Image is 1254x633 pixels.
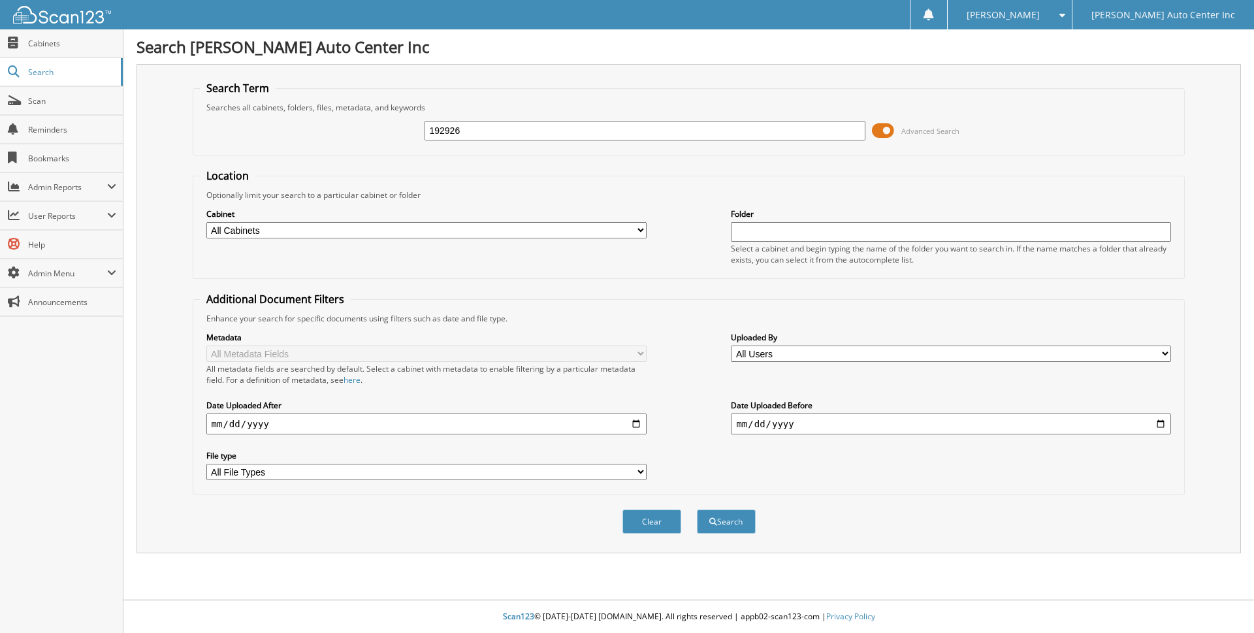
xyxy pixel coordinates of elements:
span: Announcements [28,297,116,308]
div: Select a cabinet and begin typing the name of the folder you want to search in. If the name match... [731,243,1171,265]
span: Cabinets [28,38,116,49]
span: Search [28,67,114,78]
input: end [731,414,1171,434]
span: Reminders [28,124,116,135]
label: Folder [731,208,1171,219]
span: Scan123 [503,611,534,622]
span: Help [28,239,116,250]
label: Date Uploaded Before [731,400,1171,411]
label: Date Uploaded After [206,400,647,411]
h1: Search [PERSON_NAME] Auto Center Inc [137,36,1241,57]
span: User Reports [28,210,107,221]
span: [PERSON_NAME] Auto Center Inc [1091,11,1235,19]
button: Clear [622,510,681,534]
div: Enhance your search for specific documents using filters such as date and file type. [200,313,1178,324]
label: Cabinet [206,208,647,219]
img: scan123-logo-white.svg [13,6,111,24]
button: Search [697,510,756,534]
span: Advanced Search [901,126,959,136]
label: File type [206,450,647,461]
label: Uploaded By [731,332,1171,343]
legend: Additional Document Filters [200,292,351,306]
label: Metadata [206,332,647,343]
div: © [DATE]-[DATE] [DOMAIN_NAME]. All rights reserved | appb02-scan123-com | [123,601,1254,633]
div: Optionally limit your search to a particular cabinet or folder [200,189,1178,201]
span: Admin Menu [28,268,107,279]
div: Searches all cabinets, folders, files, metadata, and keywords [200,102,1178,113]
span: Bookmarks [28,153,116,164]
a: here [344,374,361,385]
input: start [206,414,647,434]
span: Admin Reports [28,182,107,193]
span: [PERSON_NAME] [967,11,1040,19]
a: Privacy Policy [826,611,875,622]
legend: Search Term [200,81,276,95]
legend: Location [200,169,255,183]
span: Scan [28,95,116,106]
div: All metadata fields are searched by default. Select a cabinet with metadata to enable filtering b... [206,363,647,385]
